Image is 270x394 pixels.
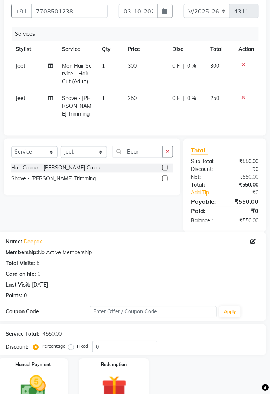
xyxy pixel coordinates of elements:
span: 1 [102,95,105,101]
label: Percentage [42,343,65,350]
span: Men Hair Service - Hair Cut (Adult) [62,62,92,85]
div: [DATE] [32,281,48,289]
div: Net: [185,174,225,181]
label: Manual Payment [15,362,51,368]
input: Search or Scan [113,146,163,158]
div: ₹550.00 [42,330,62,338]
div: ₹0 [225,207,264,216]
th: Price [124,41,168,58]
div: Points: [6,292,22,300]
th: Total [206,41,234,58]
div: Services [12,27,264,41]
input: Search by Name/Mobile/Email/Code [31,4,108,18]
div: Sub Total: [185,158,225,166]
div: No Active Membership [6,249,259,257]
div: 0 [24,292,27,300]
th: Qty [97,41,124,58]
div: Card on file: [6,271,36,278]
div: Last Visit: [6,281,30,289]
div: Membership: [6,249,38,257]
div: Coupon Code [6,308,90,316]
div: ₹550.00 [225,181,264,189]
span: 250 [128,95,137,101]
label: Redemption [101,362,127,368]
a: Deepak [24,238,42,246]
div: Discount: [6,343,29,351]
div: Balance : [185,217,225,225]
span: Shave - [PERSON_NAME] Trimming [62,95,91,117]
div: ₹0 [225,166,264,174]
span: Jeet [16,62,25,69]
div: ₹550.00 [225,197,264,206]
div: Payable: [185,197,225,206]
div: Total: [185,181,225,189]
span: 250 [210,95,219,101]
label: Fixed [77,343,88,350]
th: Service [58,41,97,58]
th: Disc [168,41,206,58]
div: ₹0 [231,189,264,197]
div: ₹550.00 [225,217,264,225]
div: Service Total: [6,330,39,338]
div: Hair Colour - [PERSON_NAME] Colour [11,164,102,172]
span: Jeet [16,95,25,101]
span: 300 [128,62,137,69]
span: 0 F [173,62,180,70]
button: Apply [219,307,241,318]
span: 0 % [188,94,196,102]
div: Name: [6,238,22,246]
div: 0 [38,271,40,278]
span: 0 % [188,62,196,70]
div: Shave - [PERSON_NAME] Trimming [11,175,96,183]
span: 1 [102,62,105,69]
th: Stylist [11,41,58,58]
div: ₹550.00 [225,158,264,166]
div: Total Visits: [6,260,35,268]
span: | [183,94,185,102]
span: 0 F [173,94,180,102]
a: Add Tip [185,189,231,197]
div: 5 [36,260,39,268]
div: ₹550.00 [225,174,264,181]
div: Paid: [185,207,225,216]
span: | [183,62,185,70]
span: Total [191,147,208,155]
th: Action [234,41,259,58]
input: Enter Offer / Coupon Code [90,306,217,318]
div: Discount: [185,166,225,174]
button: +91 [11,4,32,18]
span: 300 [210,62,219,69]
